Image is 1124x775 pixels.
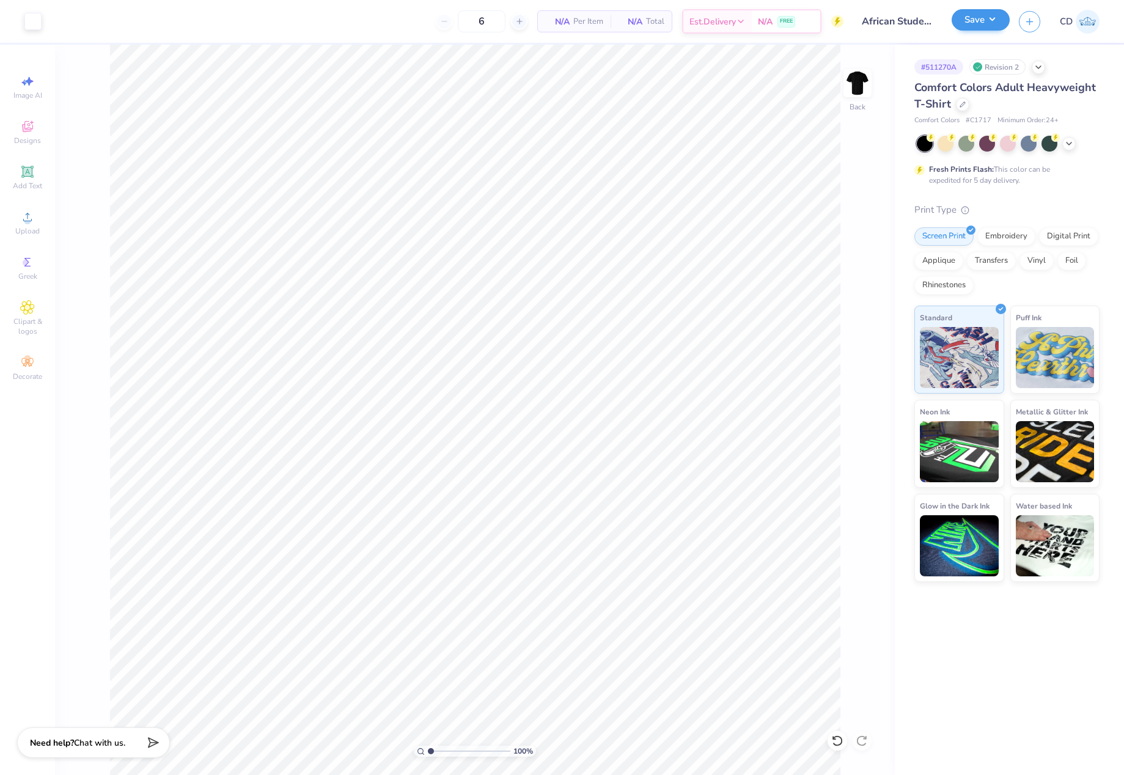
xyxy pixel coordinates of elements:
span: Puff Ink [1016,311,1041,324]
span: Per Item [573,15,603,28]
div: Digital Print [1039,227,1098,246]
span: Neon Ink [920,405,950,418]
span: Comfort Colors [914,116,960,126]
div: Foil [1057,252,1086,270]
img: Cedric Diasanta [1076,10,1100,34]
span: FREE [780,17,793,26]
img: Water based Ink [1016,515,1095,576]
span: Standard [920,311,952,324]
span: Upload [15,226,40,236]
img: Back [845,71,870,95]
img: Glow in the Dark Ink [920,515,999,576]
div: Print Type [914,203,1100,217]
span: Greek [18,271,37,281]
button: Save [952,9,1010,31]
span: Decorate [13,372,42,381]
img: Puff Ink [1016,327,1095,388]
span: Est. Delivery [689,15,736,28]
div: Applique [914,252,963,270]
span: Glow in the Dark Ink [920,499,990,512]
span: Designs [14,136,41,145]
div: Back [850,101,865,112]
img: Metallic & Glitter Ink [1016,421,1095,482]
div: Rhinestones [914,276,974,295]
span: Chat with us. [74,737,125,749]
span: Comfort Colors Adult Heavyweight T-Shirt [914,80,1096,111]
span: Add Text [13,181,42,191]
span: N/A [758,15,773,28]
span: # C1717 [966,116,991,126]
strong: Need help? [30,737,74,749]
strong: Fresh Prints Flash: [929,164,994,174]
span: Clipart & logos [6,317,49,336]
a: CD [1060,10,1100,34]
img: Standard [920,327,999,388]
div: Embroidery [977,227,1035,246]
div: This color can be expedited for 5 day delivery. [929,164,1079,186]
span: Image AI [13,90,42,100]
span: Minimum Order: 24 + [997,116,1059,126]
input: – – [458,10,505,32]
input: Untitled Design [853,9,942,34]
div: Transfers [967,252,1016,270]
span: N/A [545,15,570,28]
span: Metallic & Glitter Ink [1016,405,1088,418]
span: CD [1060,15,1073,29]
span: N/A [618,15,642,28]
div: Revision 2 [969,59,1026,75]
span: Total [646,15,664,28]
div: Screen Print [914,227,974,246]
span: 100 % [513,746,533,757]
div: # 511270A [914,59,963,75]
img: Neon Ink [920,421,999,482]
span: Water based Ink [1016,499,1072,512]
div: Vinyl [1019,252,1054,270]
